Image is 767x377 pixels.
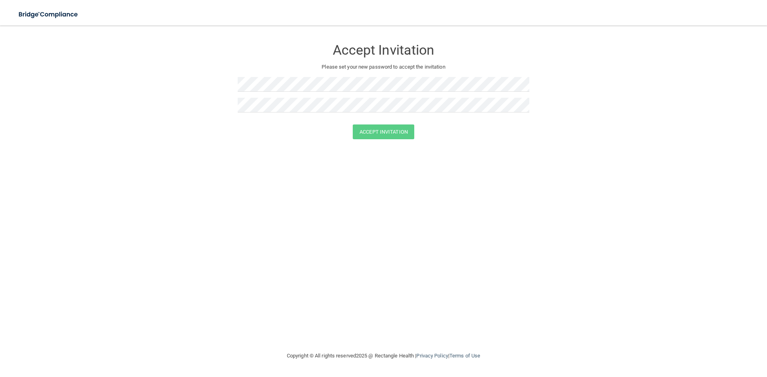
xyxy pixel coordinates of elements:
button: Accept Invitation [353,124,414,139]
img: bridge_compliance_login_screen.278c3ca4.svg [12,6,85,23]
p: Please set your new password to accept the invitation [244,62,523,72]
h3: Accept Invitation [238,43,529,57]
a: Privacy Policy [416,353,448,359]
a: Terms of Use [449,353,480,359]
div: Copyright © All rights reserved 2025 @ Rectangle Health | | [238,343,529,369]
